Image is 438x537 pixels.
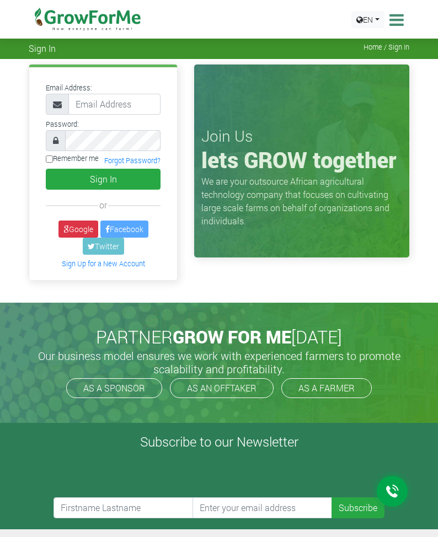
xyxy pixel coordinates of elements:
[281,378,372,398] a: AS A FARMER
[68,94,161,115] input: Email Address
[46,169,161,190] button: Sign In
[46,198,161,212] div: or
[54,497,194,518] input: Firstname Lastname
[104,156,161,165] a: Forgot Password?
[173,325,291,348] span: GROW FOR ME
[14,434,424,450] h4: Subscribe to our Newsletter
[46,119,79,130] label: Password:
[201,175,402,228] p: We are your outsource African agricultural technology company that focuses on cultivating large s...
[66,378,162,398] a: AS A SPONSOR
[62,259,145,268] a: Sign Up for a New Account
[332,497,384,518] button: Subscribe
[46,155,53,163] input: Remember me
[364,43,409,51] span: Home / Sign In
[29,43,56,53] span: Sign In
[201,127,402,146] h3: Join Us
[46,83,92,93] label: Email Address:
[351,11,384,28] a: EN
[170,378,274,398] a: AS AN OFFTAKER
[201,147,402,173] h1: lets GROW together
[193,497,333,518] input: Enter your email address
[58,221,98,238] a: Google
[46,153,99,164] label: Remember me
[54,454,221,497] iframe: reCAPTCHA
[33,326,405,347] h2: PARTNER [DATE]
[31,349,407,375] h5: Our business model ensures we work with experienced farmers to promote scalability and profitabil...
